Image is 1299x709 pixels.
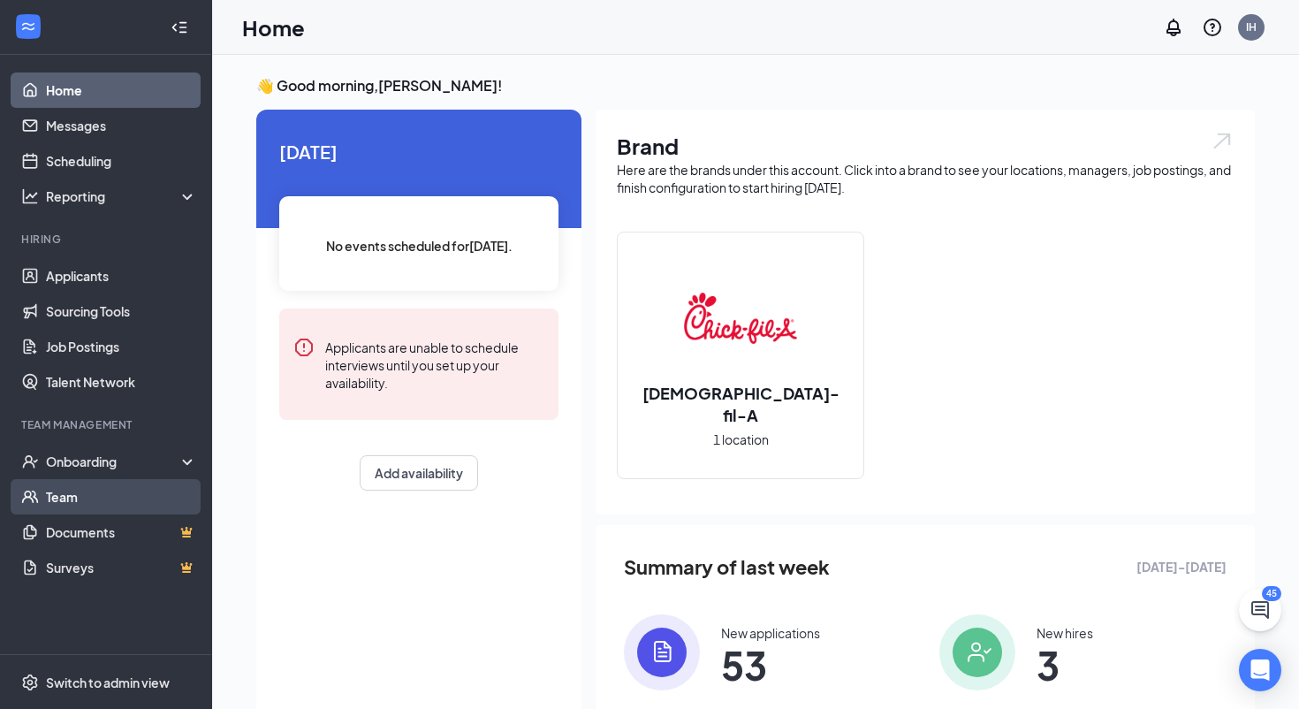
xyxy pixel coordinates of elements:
span: [DATE] [279,138,558,165]
a: Home [46,72,197,108]
span: 1 location [713,430,769,449]
h2: [DEMOGRAPHIC_DATA]-fil-A [618,382,863,426]
h3: 👋 Good morning, [PERSON_NAME] ! [256,76,1255,95]
svg: Collapse [171,19,188,36]
a: Applicants [46,258,197,294]
img: icon [624,614,700,690]
a: Job Postings [46,329,197,364]
div: Here are the brands under this account. Click into a brand to see your locations, managers, job p... [617,161,1234,196]
div: Applicants are unable to schedule interviews until you set up your availability. [325,337,544,392]
a: Scheduling [46,143,197,179]
svg: QuestionInfo [1202,17,1223,38]
div: Reporting [46,187,198,205]
svg: Error [293,337,315,358]
svg: Settings [21,674,39,691]
span: [DATE] - [DATE] [1136,557,1227,576]
span: 53 [721,649,820,681]
div: New applications [721,624,820,642]
svg: WorkstreamLogo [19,18,37,35]
h1: Home [242,12,305,42]
span: Summary of last week [624,552,830,583]
span: No events scheduled for [DATE] . [326,236,513,255]
button: Add availability [360,455,478,491]
button: ChatActive [1239,589,1281,631]
img: icon [939,614,1015,690]
div: Hiring [21,232,194,247]
a: DocumentsCrown [46,515,197,550]
span: 3 [1037,649,1093,681]
div: Switch to admin view [46,674,170,691]
div: Onboarding [46,453,182,470]
img: open.6027fd2a22e1237b5b06.svg [1211,131,1234,151]
svg: Analysis [21,187,39,205]
div: New hires [1037,624,1093,642]
div: Team Management [21,417,194,432]
svg: Notifications [1163,17,1184,38]
a: SurveysCrown [46,550,197,585]
div: Open Intercom Messenger [1239,649,1281,691]
a: Messages [46,108,197,143]
div: 45 [1262,586,1281,601]
div: IH [1246,19,1257,34]
svg: ChatActive [1250,599,1271,621]
a: Sourcing Tools [46,294,197,329]
svg: UserCheck [21,453,39,470]
a: Team [46,479,197,515]
a: Talent Network [46,364,197,400]
h1: Brand [617,131,1234,161]
img: Chick-fil-A [684,262,797,375]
